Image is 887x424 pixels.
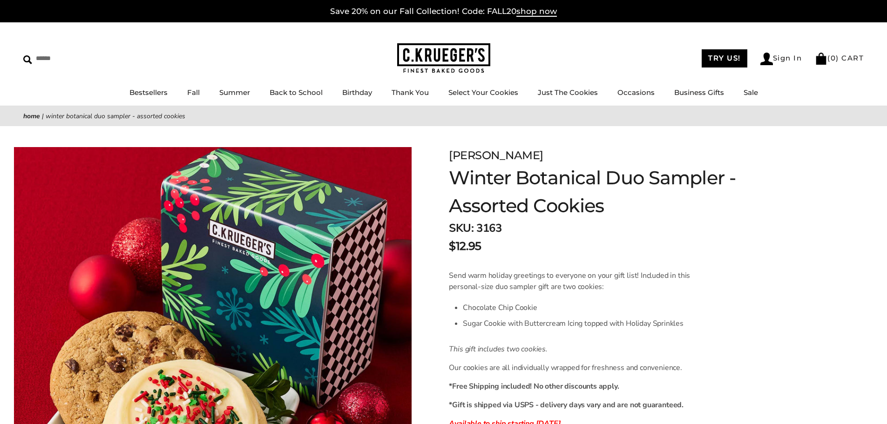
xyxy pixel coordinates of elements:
p: Our cookies are all individually wrapped for freshness and convenience. [449,362,704,373]
a: Business Gifts [674,88,724,97]
a: Summer [219,88,250,97]
span: | [42,112,44,121]
span: Winter Botanical Duo Sampler - Assorted Cookies [46,112,185,121]
a: Occasions [617,88,655,97]
a: TRY US! [702,49,747,67]
a: Just The Cookies [538,88,598,97]
img: C.KRUEGER'S [397,43,490,74]
img: Account [760,53,773,65]
span: shop now [516,7,557,17]
a: Sign In [760,53,802,65]
li: Chocolate Chip Cookie [463,300,704,316]
p: Send warm holiday greetings to everyone on your gift list! Included in this personal-size duo sam... [449,270,704,292]
a: Bestsellers [129,88,168,97]
a: Fall [187,88,200,97]
a: Back to School [270,88,323,97]
span: 0 [831,54,836,62]
i: This gift includes two cookies. [449,344,548,354]
li: Sugar Cookie with Buttercream Icing topped with Holiday Sprinkles [463,316,704,331]
span: 3163 [476,221,501,236]
b: *Gift is shipped via USPS - delivery days vary and are not guaranteed. [449,400,684,410]
a: Thank You [392,88,429,97]
a: (0) CART [815,54,864,62]
a: Save 20% on our Fall Collection! Code: FALL20shop now [330,7,557,17]
a: Home [23,112,40,121]
a: Birthday [342,88,372,97]
a: Sale [744,88,758,97]
strong: SKU: [449,221,474,236]
a: Select Your Cookies [448,88,518,97]
nav: breadcrumbs [23,111,864,121]
h1: Winter Botanical Duo Sampler - Assorted Cookies [449,164,746,220]
input: Search [23,51,134,66]
img: Bag [815,53,827,65]
span: $12.95 [449,238,481,255]
div: [PERSON_NAME] [449,147,746,164]
b: *Free Shipping included! No other discounts apply. [449,381,619,391]
img: Search [23,55,32,64]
